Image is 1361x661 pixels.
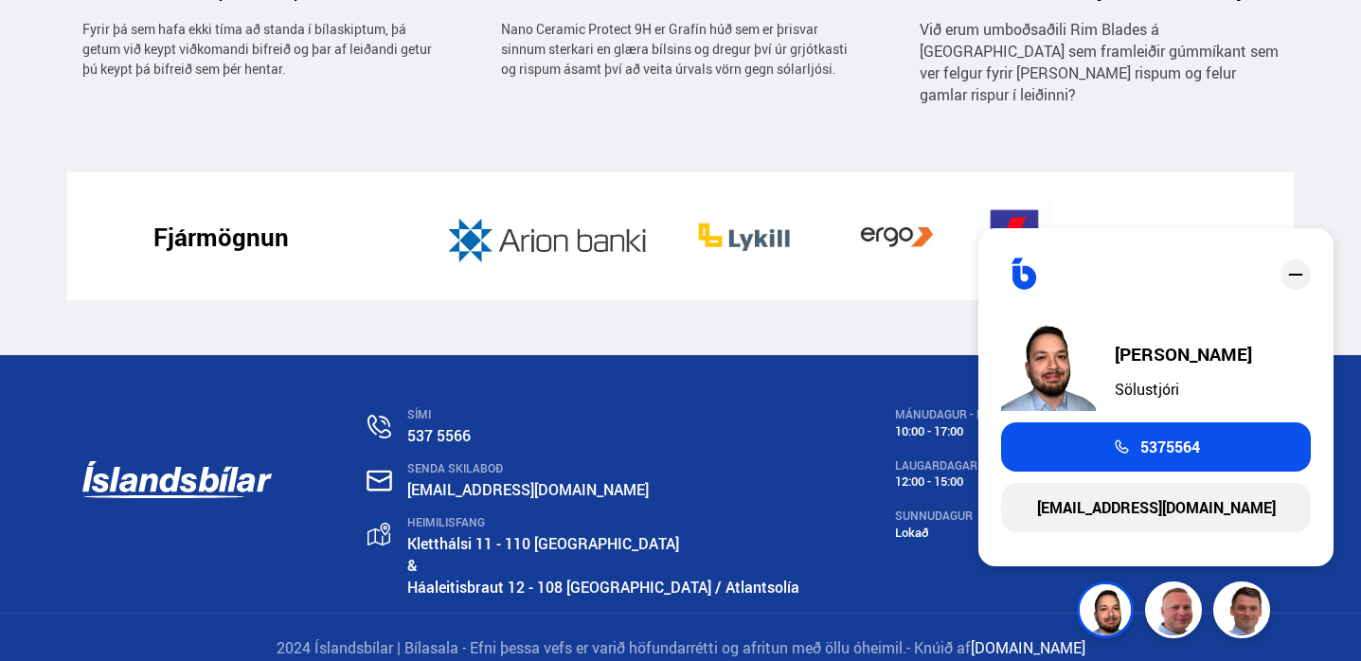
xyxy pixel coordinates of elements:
[895,459,1050,473] div: LAUGARDAGAR
[82,637,1280,659] p: 2024 Íslandsbílar | Bílasala - Efni þessa vefs er varið höfundarrétti og afritun með öllu óheimil.
[895,424,1050,438] div: 10:00 - 17:00
[1148,584,1205,641] img: siFngHWaQ9KaOqBr.png
[501,19,860,79] p: Nano Ceramic Protect 9H er Grafín húð sem er þrisvar sinnum sterkari en glæra bílsins og dregur þ...
[367,523,390,546] img: gp4YpyYFnEr45R34.svg
[407,408,799,421] div: SÍMI
[407,462,799,475] div: SENDA SKILABOÐ
[1140,438,1200,456] span: 5375564
[15,8,72,64] button: Opna LiveChat spjallviðmót
[367,470,392,491] img: nHj8e-n-aHgjukTg.svg
[407,425,471,446] a: 537 5566
[1202,199,1279,276] img: E9fuHPJvVlxE10Um.png
[153,223,289,251] h3: Fjármögnun
[82,19,441,79] p: Fyrir þá sem hafa ekki tíma að standa í bílaskiptum, þá getum við keypt viðkomandi bifreið og þar...
[407,479,649,500] a: [EMAIL_ADDRESS][DOMAIN_NAME]
[1115,345,1252,364] div: [PERSON_NAME]
[367,415,391,438] img: n0V2lOsqF3l1V2iz.svg
[1115,381,1252,398] div: Sölustjóri
[1080,584,1137,641] img: nhp88E3Fdnt1Opn2.png
[1001,422,1311,472] a: 5375564
[407,555,418,576] strong: &
[906,637,971,658] span: - Knúið af
[1001,316,1096,411] img: nhp88E3Fdnt1Opn2.png
[920,19,1279,105] span: Við erum umboðsaðili Rim Blades á [GEOGRAPHIC_DATA] sem framleiðir gúmmíkant sem ver felgur fyrir...
[407,516,799,529] div: HEIMILISFANG
[971,637,1085,658] a: [DOMAIN_NAME]
[1216,584,1273,641] img: FbJEzSuNWCJXmdc-.webp
[1001,483,1311,532] a: [EMAIL_ADDRESS][DOMAIN_NAME]
[895,526,1050,540] div: Lokað
[1064,199,1192,276] img: Q6scqEcgeIsegZqD.png
[407,577,799,598] a: Háaleitisbraut 12 - 108 [GEOGRAPHIC_DATA] / Atlantsolía
[1280,259,1311,290] div: close
[895,408,1050,421] div: MÁNUDAGUR - FÖSTUDAGUR
[895,474,1050,489] div: 12:00 - 15:00
[407,533,679,554] a: Kletthálsi 11 - 110 [GEOGRAPHIC_DATA]
[895,509,1050,523] div: SUNNUDAGUR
